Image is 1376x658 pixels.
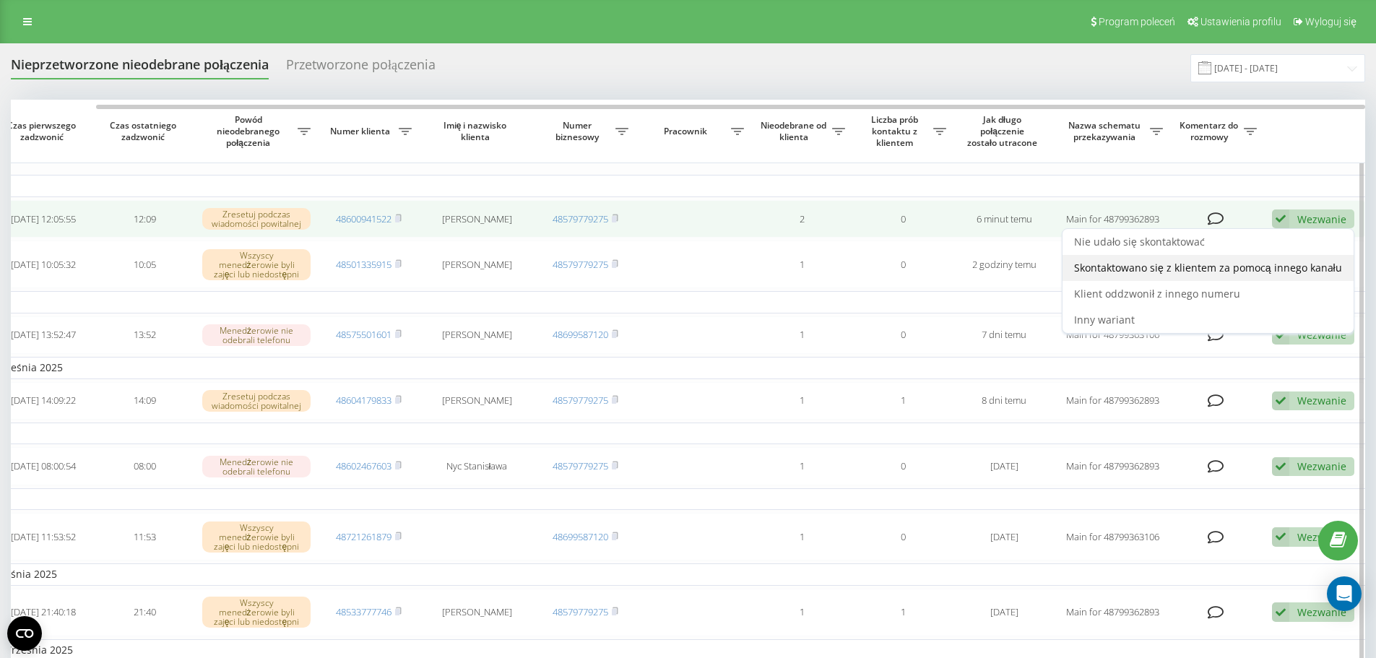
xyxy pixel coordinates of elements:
[751,241,852,288] td: 1
[643,126,731,137] span: Pracownik
[553,459,608,472] a: 48579779275
[553,212,608,225] a: 48579779275
[202,521,311,553] div: Wszyscy menedżerowie byli zajęci lub niedostępni
[1074,261,1342,274] span: Skontaktowano się z klientem za pomocą innego kanału
[1055,447,1170,485] td: Main for 48799362893
[553,605,608,618] a: 48579779275
[202,390,311,412] div: Zresetuj podczas wiadomości powitalnej
[1055,200,1170,238] td: Main for 48799362893
[1074,235,1205,248] span: Nie udało się skontaktować
[1055,589,1170,636] td: Main for 48799362893
[852,382,953,420] td: 1
[852,200,953,238] td: 0
[751,316,852,355] td: 1
[953,513,1055,560] td: [DATE]
[336,328,391,341] a: 48575501601
[542,120,615,142] span: Numer biznesowy
[1055,513,1170,560] td: Main for 48799363106
[852,513,953,560] td: 0
[419,447,535,485] td: Nyc Stanisława
[94,316,195,355] td: 13:52
[336,605,391,618] a: 48533777746
[94,200,195,238] td: 12:09
[751,382,852,420] td: 1
[202,324,311,346] div: Menedżerowie nie odebrali telefonu
[11,57,269,79] div: Nieprzetworzone nieodebrane połączenia
[1200,16,1281,27] span: Ustawienia profilu
[325,126,399,137] span: Numer klienta
[105,120,183,142] span: Czas ostatniego zadzwonić
[1177,120,1244,142] span: Komentarz do rozmowy
[1062,120,1150,142] span: Nazwa schematu przekazywania
[1074,313,1135,326] span: Inny wariant
[1297,605,1346,619] div: Wezwanie
[852,589,953,636] td: 1
[1297,328,1346,342] div: Wezwanie
[751,447,852,485] td: 1
[1055,382,1170,420] td: Main for 48799362893
[94,382,195,420] td: 14:09
[336,212,391,225] a: 48600941522
[1305,16,1356,27] span: Wyloguj się
[336,394,391,407] a: 48604179833
[1297,459,1346,473] div: Wezwanie
[94,447,195,485] td: 08:00
[202,456,311,477] div: Menedżerowie nie odebrali telefonu
[751,513,852,560] td: 1
[1297,394,1346,407] div: Wezwanie
[1055,316,1170,355] td: Main for 48799363106
[4,120,82,142] span: Czas pierwszego zadzwonić
[953,382,1055,420] td: 8 dni temu
[852,316,953,355] td: 0
[553,394,608,407] a: 48579779275
[1099,16,1175,27] span: Program poleceń
[202,208,311,230] div: Zresetuj podczas wiadomości powitalnej
[202,249,311,281] div: Wszyscy menedżerowie byli zajęci lub niedostępni
[751,200,852,238] td: 2
[7,616,42,651] button: Open CMP widget
[286,57,436,79] div: Przetworzone połączenia
[553,530,608,543] a: 48699587120
[419,241,535,288] td: [PERSON_NAME]
[553,328,608,341] a: 48699587120
[336,459,391,472] a: 48602467603
[758,120,832,142] span: Nieodebrane od klienta
[202,597,311,628] div: Wszyscy menedżerowie byli zajęci lub niedostępni
[94,589,195,636] td: 21:40
[953,316,1055,355] td: 7 dni temu
[202,114,298,148] span: Powód nieodebranego połączenia
[852,241,953,288] td: 0
[336,258,391,271] a: 48501335915
[953,200,1055,238] td: 6 minut temu
[419,316,535,355] td: [PERSON_NAME]
[94,513,195,560] td: 11:53
[852,447,953,485] td: 0
[953,241,1055,288] td: 2 godziny temu
[1055,241,1170,288] td: Main for 48799362893
[1327,576,1362,611] div: Open Intercom Messenger
[953,447,1055,485] td: [DATE]
[431,120,522,142] span: Imię i nazwisko klienta
[419,589,535,636] td: [PERSON_NAME]
[953,589,1055,636] td: [DATE]
[94,241,195,288] td: 10:05
[751,589,852,636] td: 1
[419,200,535,238] td: [PERSON_NAME]
[1074,287,1240,300] span: Klient oddzwonił z innego numeru
[1297,530,1346,544] div: Wezwanie
[860,114,933,148] span: Liczba prób kontaktu z klientem
[336,530,391,543] a: 48721261879
[419,382,535,420] td: [PERSON_NAME]
[965,114,1043,148] span: Jak długo połączenie zostało utracone
[553,258,608,271] a: 48579779275
[1297,212,1346,226] div: Wezwanie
